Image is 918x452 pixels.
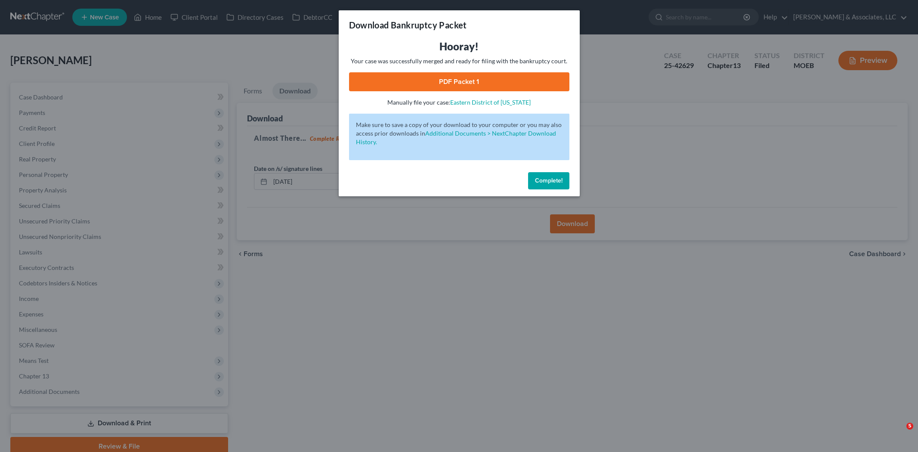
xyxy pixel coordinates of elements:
[889,423,909,443] iframe: Intercom live chat
[349,19,467,31] h3: Download Bankruptcy Packet
[450,99,531,106] a: Eastern District of [US_STATE]
[906,423,913,430] span: 5
[349,72,569,91] a: PDF Packet 1
[349,98,569,107] p: Manually file your case:
[349,57,569,65] p: Your case was successfully merged and ready for filing with the bankruptcy court.
[528,172,569,189] button: Complete!
[535,177,563,184] span: Complete!
[356,130,556,146] a: Additional Documents > NextChapter Download History.
[349,40,569,53] h3: Hooray!
[356,121,563,146] p: Make sure to save a copy of your download to your computer or you may also access prior downloads in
